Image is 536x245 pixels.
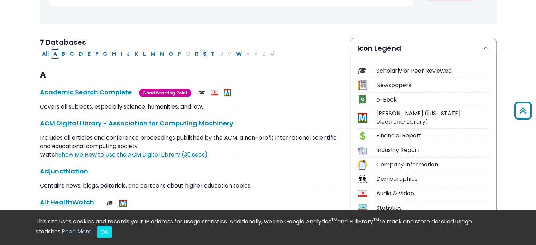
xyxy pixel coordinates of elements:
[358,203,367,213] img: Icon Statistics
[158,49,166,59] button: Filter Results N
[86,49,93,59] button: Filter Results E
[68,49,76,59] button: Filter Results C
[51,49,59,59] button: Filter Results A
[376,146,489,154] div: Industry Report
[193,49,201,59] button: Filter Results R
[118,49,124,59] button: Filter Results I
[60,49,67,59] button: Filter Results B
[350,38,496,58] button: Icon Legend
[358,189,367,198] img: Icon Audio & Video
[40,103,341,111] p: Covers all subjects, especially science, humanities, and law.
[358,80,367,90] img: Icon Newspapers
[376,175,489,183] div: Demographics
[148,49,158,59] button: Filter Results M
[201,49,209,59] button: Filter Results S
[373,217,379,223] sup: TM
[209,49,217,59] button: Filter Results T
[107,200,114,207] img: Scholarly or Peer Reviewed
[376,131,489,140] div: Financial Report
[139,89,191,97] span: Good Starting Point
[376,67,489,75] div: Scholarly or Peer Reviewed
[36,218,501,238] div: This site uses cookies and records your IP address for usage statistics. Additionally, we use Goo...
[133,49,141,59] button: Filter Results K
[358,131,367,141] img: Icon Financial Report
[40,70,341,80] h3: A
[62,227,92,235] a: Read More
[358,160,367,170] img: Icon Company Information
[101,49,110,59] button: Filter Results G
[376,96,489,104] div: e-Book
[40,182,341,190] p: Contains news, blogs, editorials, and cartoons about higher education topics.
[358,146,367,155] img: Icon Industry Report
[358,113,367,122] img: Icon MeL (Michigan electronic Library)
[358,174,367,184] img: Icon Demographics
[331,217,337,223] sup: TM
[77,49,85,59] button: Filter Results D
[376,109,489,126] div: [PERSON_NAME] ([US_STATE] electronic Library)
[512,105,534,116] a: Back to Top
[40,37,86,47] span: 7 Databases
[40,119,233,128] a: ACM Digital Library - Association for Computing Machinery
[58,151,208,159] a: Link opens in new window
[119,200,127,207] img: MeL (Michigan electronic Library)
[93,49,100,59] button: Filter Results F
[40,198,94,207] a: Alt HealthWatch
[376,189,489,198] div: Audio & Video
[358,66,367,75] img: Icon Scholarly or Peer Reviewed
[97,226,112,238] button: Close
[40,88,132,97] a: Academic Search Complete
[40,49,51,59] button: All
[40,49,278,57] div: Alpha-list to filter by first letter of database name
[376,81,489,90] div: Newspapers
[358,95,367,104] img: Icon e-Book
[166,49,175,59] button: Filter Results O
[376,160,489,169] div: Company Information
[234,49,244,59] button: Filter Results W
[141,49,148,59] button: Filter Results L
[40,167,88,176] a: AdjunctNation
[224,89,231,96] img: MeL (Michigan electronic Library)
[40,134,341,159] p: Includes all articles and conference proceedings published by the ACM, a non-profit international...
[175,49,183,59] button: Filter Results P
[376,204,489,212] div: Statistics
[110,49,118,59] button: Filter Results H
[124,49,132,59] button: Filter Results J
[198,89,205,96] img: Scholarly or Peer Reviewed
[211,89,218,96] img: Audio & Video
